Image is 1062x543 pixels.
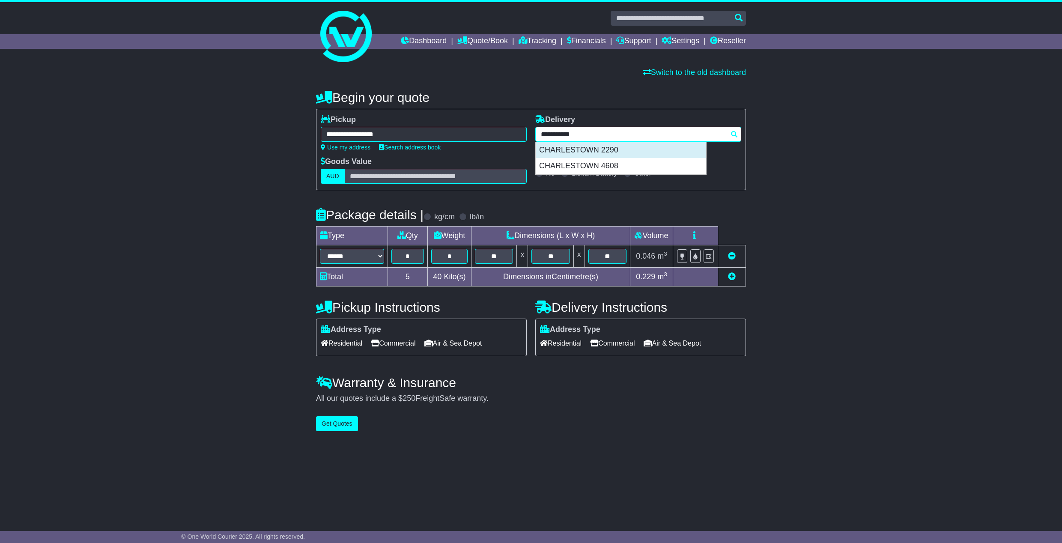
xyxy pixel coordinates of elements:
span: 250 [403,394,415,403]
a: Search address book [379,144,441,151]
label: lb/in [470,212,484,222]
span: 0.046 [636,252,655,260]
td: Dimensions (L x W x H) [471,227,630,245]
label: kg/cm [434,212,455,222]
span: 40 [433,272,442,281]
sup: 3 [664,271,667,277]
span: © One World Courier 2025. All rights reserved. [181,533,305,540]
label: Pickup [321,115,356,125]
h4: Delivery Instructions [535,300,746,314]
span: Residential [321,337,362,350]
a: Switch to the old dashboard [643,68,746,77]
span: Commercial [371,337,415,350]
div: All our quotes include a $ FreightSafe warranty. [316,394,746,403]
td: x [573,245,585,268]
a: Tracking [519,34,556,49]
td: Volume [630,227,673,245]
td: Total [316,268,388,286]
a: Add new item [728,272,736,281]
td: Dimensions in Centimetre(s) [471,268,630,286]
a: Reseller [710,34,746,49]
td: Weight [427,227,471,245]
span: Air & Sea Depot [644,337,701,350]
td: Qty [388,227,428,245]
span: m [657,272,667,281]
a: Support [616,34,651,49]
td: Kilo(s) [427,268,471,286]
a: Dashboard [401,34,447,49]
a: Use my address [321,144,370,151]
label: Delivery [535,115,575,125]
span: m [657,252,667,260]
a: Settings [662,34,699,49]
h4: Warranty & Insurance [316,376,746,390]
label: Address Type [321,325,381,334]
label: Address Type [540,325,600,334]
a: Remove this item [728,252,736,260]
td: x [517,245,528,268]
div: CHARLESTOWN 2290 [536,142,706,158]
span: Air & Sea Depot [424,337,482,350]
span: 0.229 [636,272,655,281]
td: 5 [388,268,428,286]
h4: Pickup Instructions [316,300,527,314]
span: Residential [540,337,582,350]
h4: Package details | [316,208,424,222]
sup: 3 [664,251,667,257]
button: Get Quotes [316,416,358,431]
td: Type [316,227,388,245]
div: CHARLESTOWN 4608 [536,158,706,174]
a: Financials [567,34,606,49]
typeahead: Please provide city [535,127,741,142]
label: AUD [321,169,345,184]
h4: Begin your quote [316,90,746,104]
label: Goods Value [321,157,372,167]
span: Commercial [590,337,635,350]
a: Quote/Book [457,34,508,49]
